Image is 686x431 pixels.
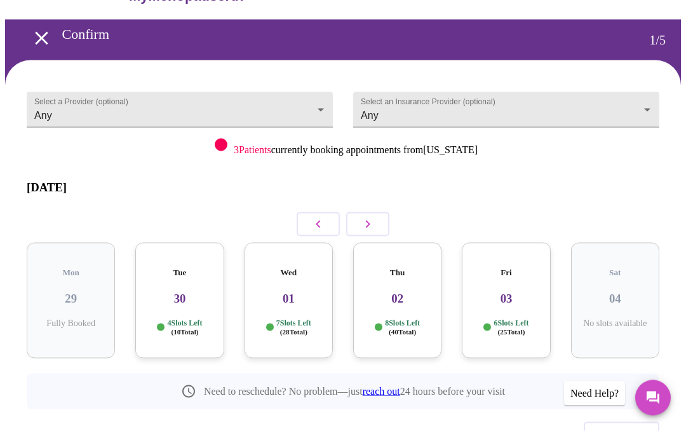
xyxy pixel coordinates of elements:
h5: Sat [581,268,649,278]
h3: [DATE] [27,181,659,195]
div: Any [353,92,659,128]
p: 6 Slots Left [494,318,528,337]
div: Need Help? [564,381,625,406]
h3: 02 [363,292,431,306]
button: open drawer [23,20,60,57]
h5: Mon [37,268,105,278]
span: ( 10 Total) [171,328,198,336]
span: ( 25 Total) [497,328,525,336]
h3: 04 [581,292,649,306]
p: currently booking appointments from [US_STATE] [234,144,478,156]
h5: Fri [472,268,540,278]
h5: Thu [363,268,431,278]
span: ( 40 Total) [389,328,416,336]
p: 4 Slots Left [167,318,202,337]
span: 3 Patients [234,144,271,155]
p: 8 Slots Left [385,318,420,337]
h3: 30 [145,292,213,306]
h3: 29 [37,292,105,306]
p: 7 Slots Left [276,318,311,337]
span: ( 28 Total) [280,328,307,336]
h3: 01 [255,292,323,306]
div: Any [27,92,333,128]
h3: 03 [472,292,540,306]
p: Fully Booked [37,318,105,329]
button: Messages [635,380,671,416]
h3: 1 / 5 [649,33,666,48]
p: No slots available [581,318,649,329]
h5: Wed [255,268,323,278]
a: reach out [363,386,400,397]
p: Need to reschedule? No problem—just 24 hours before your visit [204,386,505,397]
h5: Tue [145,268,213,278]
h3: Confirm [62,26,599,43]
